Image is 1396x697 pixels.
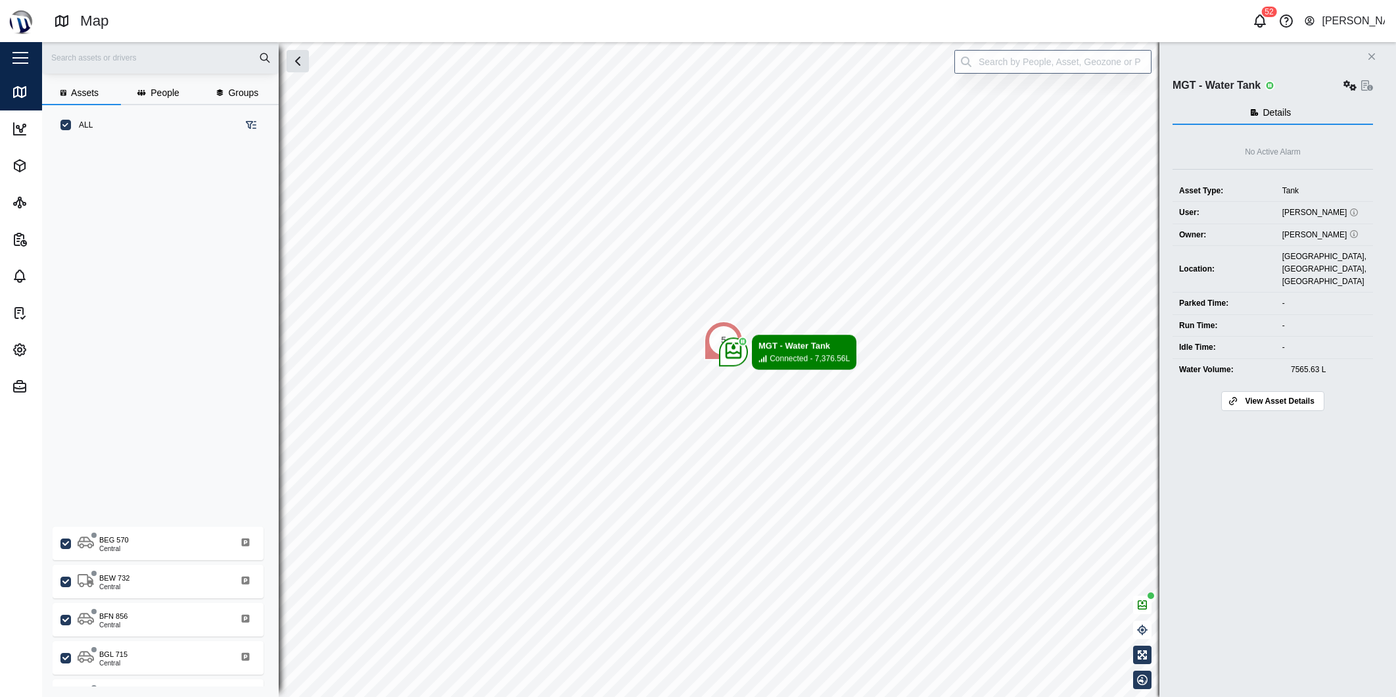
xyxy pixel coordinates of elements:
[1282,185,1366,197] div: Tank
[80,10,109,33] div: Map
[71,120,93,130] label: ALL
[34,379,71,394] div: Admin
[34,306,68,320] div: Tasks
[34,85,62,99] div: Map
[1263,108,1291,117] span: Details
[99,611,128,622] div: BFN 856
[34,232,77,247] div: Reports
[42,42,1396,697] canvas: Map
[1179,263,1269,276] div: Location:
[99,622,128,629] div: Central
[1282,206,1366,219] div: [PERSON_NAME]
[34,122,90,136] div: Dashboard
[151,88,179,97] span: People
[1179,320,1269,332] div: Run Time:
[1179,364,1278,376] div: Water Volume:
[704,321,743,360] div: Map marker
[1261,7,1276,17] div: 52
[1179,206,1269,219] div: User:
[1179,229,1269,241] div: Owner:
[71,88,99,97] span: Assets
[721,333,726,348] div: 5
[34,343,78,357] div: Settings
[1282,341,1366,354] div: -
[1322,13,1385,30] div: [PERSON_NAME]
[719,335,856,370] div: Map marker
[1282,297,1366,310] div: -
[34,158,72,173] div: Assets
[1282,229,1366,241] div: [PERSON_NAME]
[1291,364,1366,376] div: 7565.63 L
[99,649,128,660] div: BGL 715
[954,50,1152,74] input: Search by People, Asset, Geozone or Place
[770,352,850,365] div: Connected - 7,376.56L
[34,195,65,210] div: Sites
[99,573,129,584] div: BEW 732
[1179,185,1269,197] div: Asset Type:
[1179,297,1269,310] div: Parked Time:
[1303,12,1385,30] button: [PERSON_NAME]
[1245,392,1314,410] span: View Asset Details
[99,660,128,667] div: Central
[1179,341,1269,354] div: Idle Time:
[1245,146,1301,158] div: No Active Alarm
[1282,320,1366,332] div: -
[1221,391,1324,411] a: View Asset Details
[99,535,129,546] div: BEG 570
[1173,78,1261,94] div: MGT - Water Tank
[53,141,278,686] div: grid
[50,48,271,68] input: Search assets or drivers
[7,7,35,36] img: Main Logo
[228,88,258,97] span: Groups
[99,584,129,590] div: Central
[99,546,129,552] div: Central
[1282,251,1366,287] div: [GEOGRAPHIC_DATA], [GEOGRAPHIC_DATA], [GEOGRAPHIC_DATA]
[758,339,850,352] div: MGT - Water Tank
[34,269,74,283] div: Alarms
